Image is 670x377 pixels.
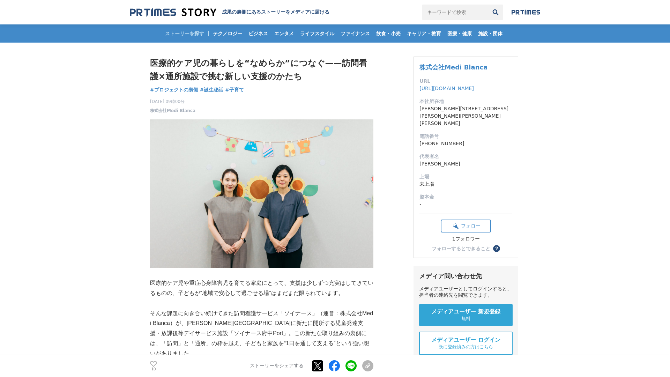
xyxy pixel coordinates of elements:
a: メディアユーザー 新規登録 無料 [419,304,513,326]
button: ？ [493,245,500,252]
a: #誕生秘話 [200,86,224,94]
input: キーワードで検索 [422,5,488,20]
span: 飲食・小売 [373,30,403,37]
img: prtimes [512,9,540,15]
a: #子育て [225,86,244,94]
p: そんな課題に向き合い続けてきた訪問看護サービス「ソイナース」（運営：株式会社Medi Blanca）が、[PERSON_NAME][GEOGRAPHIC_DATA]に新たに開所する児童発達支援・... [150,309,373,359]
dd: - [419,201,512,208]
span: メディアユーザー ログイン [431,337,500,344]
span: メディアユーザー 新規登録 [431,308,500,316]
span: テクノロジー [210,30,245,37]
div: 1フォロワー [441,236,491,242]
span: キャリア・教育 [404,30,444,37]
dt: 代表者名 [419,153,512,160]
dt: URL [419,77,512,85]
p: ストーリーをシェアする [250,363,304,369]
dd: [PERSON_NAME][STREET_ADDRESS][PERSON_NAME][PERSON_NAME][PERSON_NAME] [419,105,512,127]
h1: 医療的ケア児の暮らしを“なめらか”につなぐ——訪問看護×通所施設で挑む新しい支援のかたち [150,57,373,83]
div: メディアユーザーとしてログインすると、担当者の連絡先を閲覧できます。 [419,286,513,298]
p: 医療的ケア児や重症心身障害児を育てる家庭にとって、支援は少しずつ充実はしてきているものの、子どもが“地域で安心して過ごせる場”はまだまだ限られています。 [150,278,373,298]
a: 成果の裏側にあるストーリーをメディアに届ける 成果の裏側にあるストーリーをメディアに届ける [130,8,329,17]
span: 施設・団体 [475,30,505,37]
a: 医療・健康 [445,24,475,43]
a: キャリア・教育 [404,24,444,43]
a: #プロジェクトの裏側 [150,86,198,94]
div: メディア問い合わせ先 [419,272,513,280]
dt: 資本金 [419,193,512,201]
span: ファイナンス [338,30,373,37]
dt: 電話番号 [419,133,512,140]
dt: 上場 [419,173,512,180]
button: 検索 [488,5,503,20]
a: ビジネス [246,24,271,43]
span: [DATE] 09時00分 [150,98,195,105]
span: ビジネス [246,30,271,37]
a: 株式会社Medi Blanca [150,108,195,114]
span: ？ [494,246,499,251]
p: 10 [150,368,157,371]
a: 施設・団体 [475,24,505,43]
a: [URL][DOMAIN_NAME] [419,86,474,91]
a: ファイナンス [338,24,373,43]
dd: 未上場 [419,180,512,188]
a: 株式会社Medi Blanca [419,64,487,71]
span: 無料 [461,316,470,322]
img: 成果の裏側にあるストーリーをメディアに届ける [130,8,216,17]
span: 既に登録済みの方はこちら [439,344,493,350]
a: エンタメ [271,24,297,43]
dd: [PHONE_NUMBER] [419,140,512,147]
dt: 本社所在地 [419,98,512,105]
a: テクノロジー [210,24,245,43]
button: フォロー [441,220,491,232]
div: フォローするとできること [432,246,490,251]
img: thumbnail_2519cde0-6de4-11f0-a790-6f1fb4a51676.jpg [150,119,373,268]
dd: [PERSON_NAME] [419,160,512,168]
span: 医療・健康 [445,30,475,37]
a: 飲食・小売 [373,24,403,43]
a: メディアユーザー ログイン 既に登録済みの方はこちら [419,332,513,355]
h2: 成果の裏側にあるストーリーをメディアに届ける [222,9,329,15]
span: ライフスタイル [297,30,337,37]
span: エンタメ [271,30,297,37]
a: ライフスタイル [297,24,337,43]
